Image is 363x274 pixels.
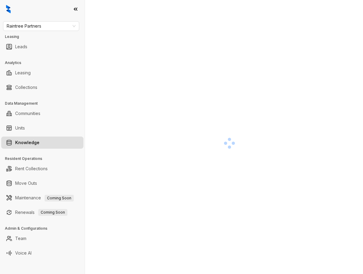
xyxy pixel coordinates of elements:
[15,122,25,134] a: Units
[5,156,85,161] h3: Resident Operations
[15,137,39,149] a: Knowledge
[1,137,83,149] li: Knowledge
[45,195,74,201] span: Coming Soon
[1,122,83,134] li: Units
[5,101,85,106] h3: Data Management
[1,163,83,175] li: Rent Collections
[5,226,85,231] h3: Admin & Configurations
[1,232,83,245] li: Team
[15,232,26,245] a: Team
[15,247,32,259] a: Voice AI
[1,192,83,204] li: Maintenance
[15,107,40,120] a: Communities
[1,41,83,53] li: Leads
[15,81,37,93] a: Collections
[5,34,85,39] h3: Leasing
[1,81,83,93] li: Collections
[15,163,48,175] a: Rent Collections
[6,5,11,13] img: logo
[15,41,27,53] a: Leads
[1,67,83,79] li: Leasing
[7,22,76,31] span: Raintree Partners
[15,67,31,79] a: Leasing
[1,107,83,120] li: Communities
[15,177,37,189] a: Move Outs
[1,247,83,259] li: Voice AI
[5,60,85,66] h3: Analytics
[1,177,83,189] li: Move Outs
[15,206,67,218] a: RenewalsComing Soon
[1,206,83,218] li: Renewals
[38,209,67,216] span: Coming Soon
